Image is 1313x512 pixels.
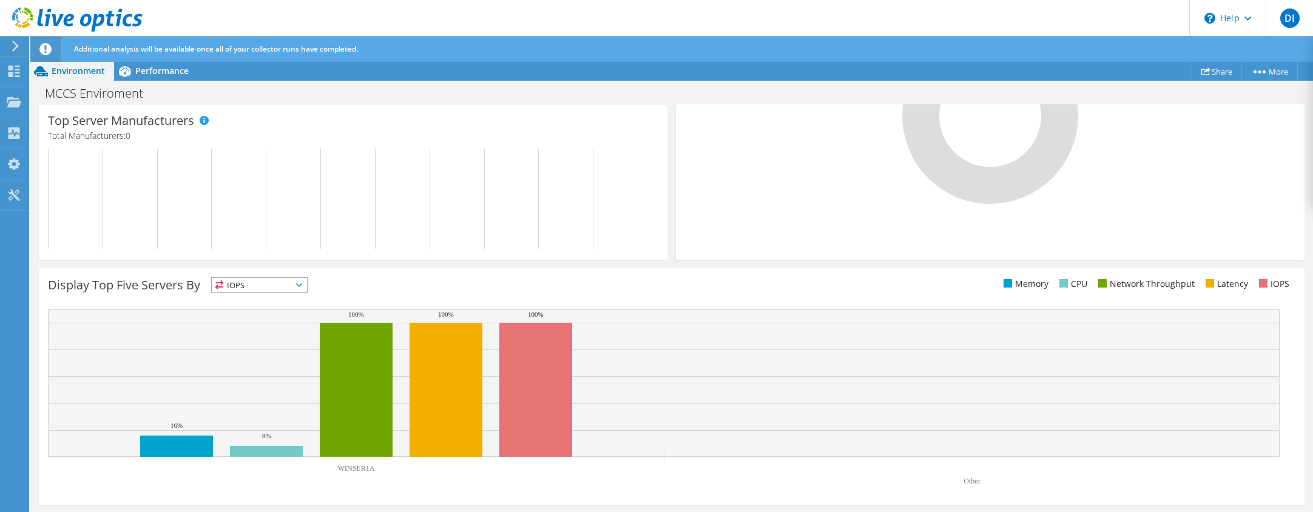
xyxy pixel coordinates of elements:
[1095,277,1195,291] li: Network Throughput
[438,311,454,318] text: 100%
[126,130,130,141] span: 0
[1204,13,1215,24] svg: \n
[1192,62,1242,81] a: Share
[135,65,189,76] span: Performance
[262,432,271,439] text: 8%
[1280,8,1300,28] span: DI
[1056,277,1087,291] li: CPU
[1203,277,1248,291] li: Latency
[964,477,980,485] text: Other
[1256,277,1289,291] li: IOPS
[212,278,307,292] span: IOPS
[348,311,364,318] text: 100%
[338,464,375,473] text: WINSER1A
[74,44,358,54] span: Additional analysis will be available once all of your collector runs have completed.
[39,87,162,100] h1: MCCS Enviroment
[528,311,544,318] text: 100%
[1001,277,1048,291] li: Memory
[170,422,183,429] text: 16%
[48,129,658,143] h4: Total Manufacturers:
[52,65,105,76] span: Environment
[48,114,194,127] h3: Top Server Manufacturers
[1241,62,1298,81] a: More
